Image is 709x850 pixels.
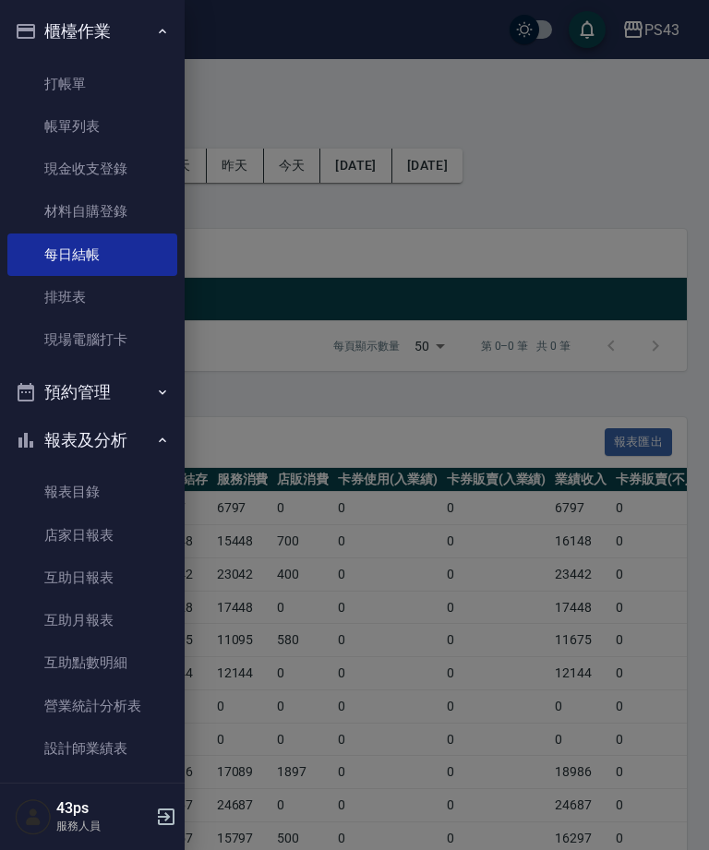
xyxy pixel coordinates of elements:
[7,105,177,148] a: 帳單列表
[7,770,177,812] a: 設計師日報表
[7,148,177,190] a: 現金收支登錄
[7,514,177,557] a: 店家日報表
[7,685,177,727] a: 營業統計分析表
[56,799,150,818] h5: 43ps
[7,727,177,770] a: 設計師業績表
[7,63,177,105] a: 打帳單
[7,276,177,318] a: 排班表
[7,557,177,599] a: 互助日報表
[7,318,177,361] a: 現場電腦打卡
[7,190,177,233] a: 材料自購登錄
[7,599,177,641] a: 互助月報表
[7,7,177,55] button: 櫃檯作業
[7,416,177,464] button: 報表及分析
[7,233,177,276] a: 每日結帳
[7,471,177,513] a: 報表目錄
[7,641,177,684] a: 互助點數明細
[7,368,177,416] button: 預約管理
[56,818,150,834] p: 服務人員
[15,798,52,835] img: Person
